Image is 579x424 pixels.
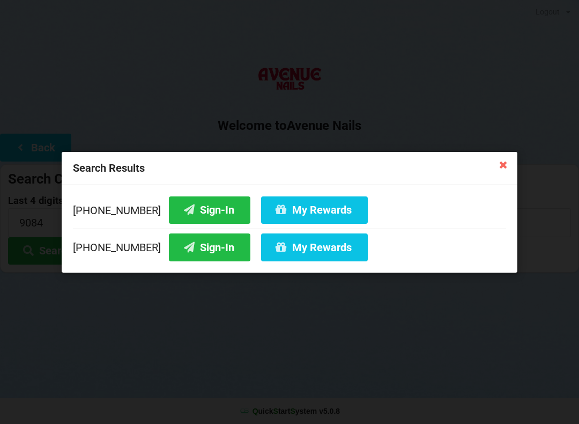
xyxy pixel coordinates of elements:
button: Sign-In [169,196,250,223]
div: [PHONE_NUMBER] [73,228,506,261]
button: My Rewards [261,196,368,223]
div: [PHONE_NUMBER] [73,196,506,228]
div: Search Results [62,152,517,185]
button: My Rewards [261,233,368,261]
button: Sign-In [169,233,250,261]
